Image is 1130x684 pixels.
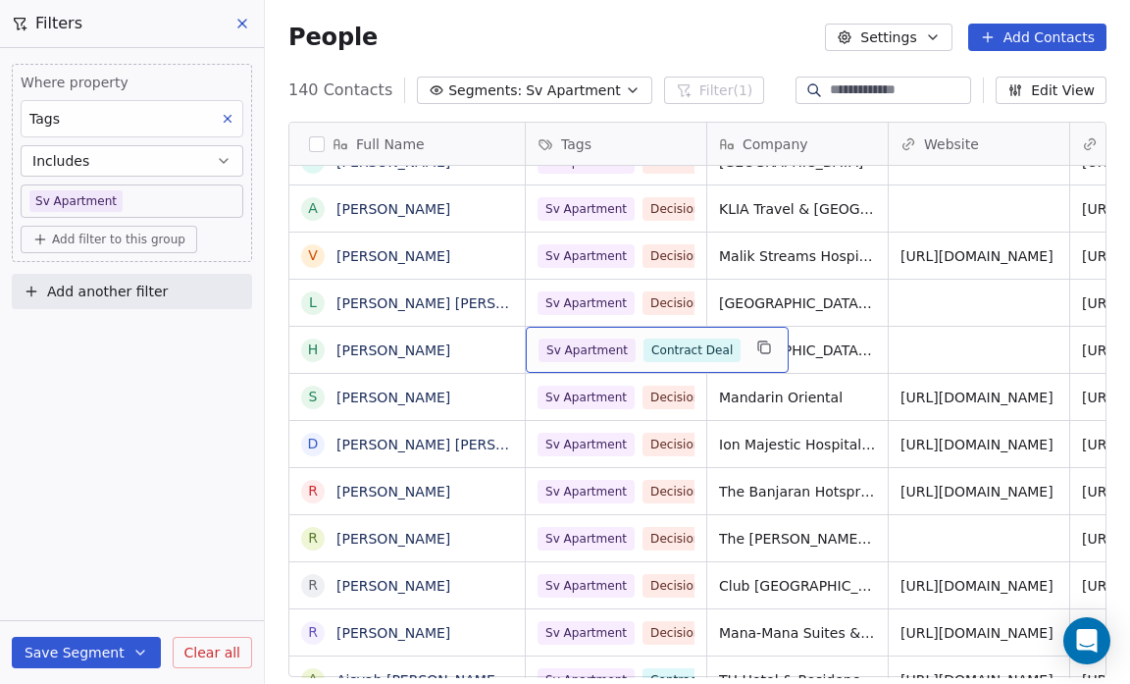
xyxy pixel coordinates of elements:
[719,293,876,313] span: [GEOGRAPHIC_DATA] [GEOGRAPHIC_DATA]
[538,386,635,409] span: Sv Apartment
[538,291,635,315] span: Sv Apartment
[719,529,876,549] span: The [PERSON_NAME][GEOGRAPHIC_DATA] [GEOGRAPHIC_DATA]
[336,390,450,405] a: [PERSON_NAME]
[538,244,635,268] span: Sv Apartment
[308,622,318,643] div: R
[719,246,876,266] span: Malik Streams Hospitality Sdn Bhd
[996,77,1106,104] button: Edit View
[642,527,748,551] span: Decision Maker
[719,435,876,454] span: Ion Majestic Hospitality
[900,484,1053,500] a: [URL][DOMAIN_NAME]
[642,386,748,409] span: Decision Maker
[309,292,317,313] div: l
[642,244,748,268] span: Decision Maker
[448,80,522,101] span: Segments:
[900,248,1053,264] a: [URL][DOMAIN_NAME]
[288,79,392,102] span: 140 Contacts
[308,340,319,360] div: H
[336,154,450,170] a: [PERSON_NAME]
[642,621,748,645] span: Decision Maker
[707,123,888,165] div: Company
[309,387,318,407] div: S
[538,621,635,645] span: Sv Apartment
[719,199,876,219] span: KLIA Travel & [GEOGRAPHIC_DATA]
[538,433,635,456] span: Sv Apartment
[336,531,450,547] a: [PERSON_NAME]
[538,197,635,221] span: Sv Apartment
[538,527,635,551] span: Sv Apartment
[539,339,636,362] span: Sv Apartment
[561,134,591,154] span: Tags
[924,134,979,154] span: Website
[1063,617,1110,664] div: Open Intercom Messenger
[643,339,741,362] span: Contract Deal
[719,623,876,643] span: Mana-Mana Suites & Hotels
[308,481,318,501] div: R
[336,201,450,217] a: [PERSON_NAME]
[336,342,450,358] a: [PERSON_NAME]
[719,341,876,360] span: [GEOGRAPHIC_DATA] (UOA Hospitality)
[308,198,318,219] div: A
[336,248,450,264] a: [PERSON_NAME]
[308,528,318,549] div: R
[642,291,748,315] span: Decision Maker
[719,482,876,501] span: The Banjaran Hotsprings Retreat
[719,576,876,596] span: Club [GEOGRAPHIC_DATA]
[719,388,876,407] span: Mandarin Oriental
[289,166,526,678] div: grid
[288,23,378,52] span: People
[900,578,1053,594] a: [URL][DOMAIN_NAME]
[825,24,951,51] button: Settings
[743,134,808,154] span: Company
[889,123,1069,165] div: Website
[900,625,1053,641] a: [URL][DOMAIN_NAME]
[642,433,748,456] span: Decision Maker
[664,77,765,104] button: Filter(1)
[289,123,525,165] div: Full Name
[642,574,748,598] span: Decision Maker
[538,480,635,503] span: Sv Apartment
[336,625,450,641] a: [PERSON_NAME]
[642,197,748,221] span: Decision Maker
[526,123,706,165] div: Tags
[900,437,1053,452] a: [URL][DOMAIN_NAME]
[308,245,318,266] div: V
[900,390,1053,405] a: [URL][DOMAIN_NAME]
[308,575,318,596] div: R
[336,437,625,452] a: [PERSON_NAME] [PERSON_NAME] , CHA®
[336,484,450,500] a: [PERSON_NAME]
[336,295,569,311] a: [PERSON_NAME] [PERSON_NAME]
[526,80,621,101] span: Sv Apartment
[356,134,425,154] span: Full Name
[538,574,635,598] span: Sv Apartment
[336,578,450,594] a: [PERSON_NAME]
[642,480,748,503] span: Decision Maker
[308,434,319,454] div: D
[968,24,1106,51] button: Add Contacts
